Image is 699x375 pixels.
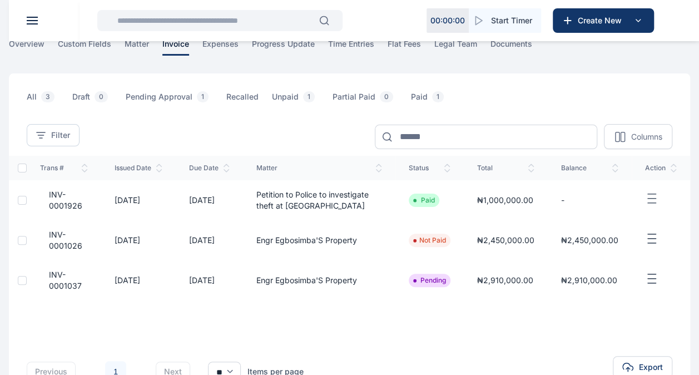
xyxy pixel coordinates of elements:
span: 1 [197,91,209,102]
td: [DATE] [101,260,176,300]
span: Unpaid [272,91,319,108]
span: total [477,164,534,172]
a: Partial Paid0 [333,91,411,108]
button: Start Timer [469,8,541,33]
span: 1 [303,91,315,102]
span: ₦2,910,000.00 [561,275,617,285]
a: custom fields [58,38,125,56]
span: Export [639,362,663,373]
span: Create New [573,15,631,26]
span: Due Date [189,164,230,172]
a: Recalled [226,91,272,108]
button: Columns [604,124,672,149]
span: flat fees [388,38,421,56]
span: 1 [432,91,444,102]
td: [DATE] [176,180,243,220]
a: All3 [27,91,72,108]
span: Recalled [226,91,259,108]
span: ₦2,450,000.00 [477,235,534,245]
a: Unpaid1 [272,91,333,108]
span: Pending Approval [126,91,213,108]
td: [DATE] [101,180,176,220]
a: time entries [328,38,388,56]
span: ₦2,910,000.00 [477,275,533,285]
a: INV-0001026 [40,229,88,251]
span: documents [490,38,532,56]
td: [DATE] [176,260,243,300]
span: balance [561,164,618,172]
td: Engr Egbosimba'S Property [243,220,395,260]
span: status [409,164,450,172]
span: 3 [41,91,54,102]
span: invoice [162,38,189,56]
a: Pending Approval1 [126,91,226,108]
span: custom fields [58,38,111,56]
span: All [27,91,59,108]
span: ₦1,000,000.00 [477,195,533,205]
span: matter [125,38,149,56]
span: overview [9,38,44,56]
span: Paid [411,91,448,108]
span: legal team [434,38,477,56]
li: Not Paid [413,236,446,245]
a: matter [125,38,162,56]
p: Columns [631,131,662,142]
span: Draft [72,91,112,108]
li: Paid [413,196,435,205]
span: progress update [252,38,315,56]
a: overview [9,38,58,56]
td: [DATE] [176,220,243,260]
a: legal team [434,38,490,56]
a: invoice [162,38,202,56]
li: Pending [413,276,446,285]
span: 0 [95,91,108,102]
a: Paid1 [411,91,462,108]
button: Filter [27,124,80,146]
span: Trans # [40,164,88,172]
a: INV-0001926 [40,189,88,211]
span: Start Timer [491,15,532,26]
span: ₦2,450,000.00 [561,235,618,245]
span: Filter [51,130,70,141]
a: progress update [252,38,328,56]
td: Engr Egbosimba'S Property [243,260,395,300]
a: documents [490,38,546,56]
span: time entries [328,38,374,56]
td: Petition to Police to investigate theft at [GEOGRAPHIC_DATA] [243,180,395,220]
span: Matter [256,164,382,172]
span: 0 [380,91,393,102]
span: issued date [115,164,162,172]
button: Create New [553,8,654,33]
a: flat fees [388,38,434,56]
span: - [561,195,564,205]
a: INV-0001037 [40,269,88,292]
span: Partial Paid [333,91,398,108]
a: expenses [202,38,252,56]
td: [DATE] [101,220,176,260]
p: 00 : 00 : 00 [430,15,465,26]
span: action [645,164,677,172]
a: Draft0 [72,91,126,108]
span: expenses [202,38,239,56]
